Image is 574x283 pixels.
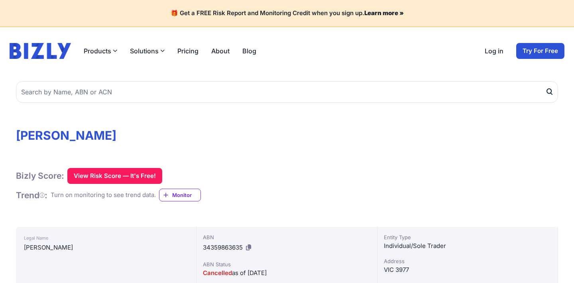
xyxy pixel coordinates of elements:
div: Entity Type [384,233,551,241]
div: ABN [203,233,370,241]
h1: Trend : [16,190,47,201]
h1: [PERSON_NAME] [16,128,558,142]
a: Monitor [159,189,201,201]
a: Try For Free [516,43,564,59]
button: Products [84,46,117,56]
a: About [211,46,230,56]
div: Individual/Sole Trader [384,241,551,251]
div: [PERSON_NAME] [24,243,188,252]
button: View Risk Score — It's Free! [67,168,162,184]
a: Blog [242,46,256,56]
span: Cancelled [203,269,232,277]
h4: 🎁 Get a FREE Risk Report and Monitoring Credit when you sign up. [10,10,564,17]
div: Address [384,257,551,265]
a: Pricing [177,46,199,56]
a: Learn more » [364,9,404,17]
h1: Bizly Score: [16,170,64,181]
div: Turn on monitoring to see trend data. [51,191,156,200]
span: Monitor [172,191,201,199]
div: ABN Status [203,260,370,268]
div: as of [DATE] [203,268,370,278]
input: Search by Name, ABN or ACN [16,81,558,103]
div: Legal Name [24,233,188,243]
a: Log in [485,46,503,56]
span: 34359863635 [203,244,243,251]
button: Solutions [130,46,165,56]
div: VIC 3977 [384,265,551,275]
